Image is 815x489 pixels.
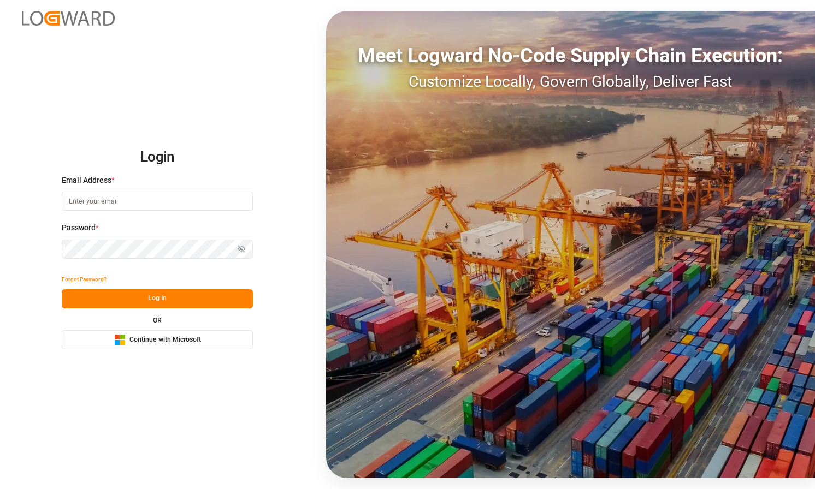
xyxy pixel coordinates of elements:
div: Meet Logward No-Code Supply Chain Execution: [326,41,815,70]
div: Customize Locally, Govern Globally, Deliver Fast [326,70,815,93]
span: Email Address [62,175,111,186]
img: Logward_new_orange.png [22,11,115,26]
input: Enter your email [62,192,253,211]
small: OR [153,317,162,324]
span: Continue with Microsoft [129,335,201,345]
button: Forgot Password? [62,270,107,289]
span: Password [62,222,96,234]
button: Log In [62,289,253,308]
h2: Login [62,140,253,175]
button: Continue with Microsoft [62,330,253,349]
